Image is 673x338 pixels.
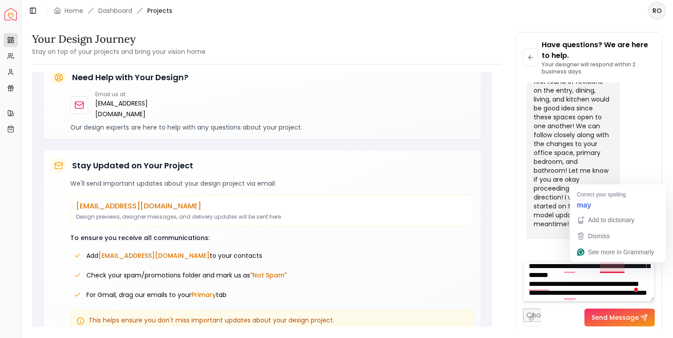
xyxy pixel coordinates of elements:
span: This helps ensure you don't miss important updates about your design project. [89,316,334,325]
p: Have questions? We are here to help. [542,40,655,61]
h3: Your Design Journey [32,32,206,46]
span: Primary [191,290,216,299]
button: RO [648,2,666,20]
p: Design previews, designer messages, and delivery updates will be sent here [76,213,468,220]
h5: Need Help with Your Design? [72,71,188,84]
p: Our design experts are here to help with any questions about your project. [70,123,474,132]
a: Spacejoy [4,8,17,20]
span: Check your spam/promotions folder and mark us as [86,271,287,280]
h5: Stay Updated on Your Project [72,159,193,172]
p: To ensure you receive all communications: [70,233,474,242]
div: Hi [PERSON_NAME]! Happy [DATE] --- I hope you had a great weekend! Thanks so much for this feedba... [534,24,611,228]
small: Stay on top of your projects and bring your vision home [32,47,206,56]
p: [EMAIL_ADDRESS][DOMAIN_NAME] [76,201,468,212]
p: Your designer will respond within 2 business days. [542,61,655,75]
span: Add to your contacts [86,251,262,260]
span: [EMAIL_ADDRESS][DOMAIN_NAME] [98,251,210,260]
button: Send Message [584,309,655,326]
a: [EMAIL_ADDRESS][DOMAIN_NAME] [95,98,161,119]
nav: breadcrumb [54,6,172,15]
span: Projects [147,6,172,15]
img: Spacejoy Logo [4,8,17,20]
span: For Gmail, drag our emails to your tab [86,290,227,299]
span: "Not Spam" [250,271,287,280]
p: Email us at [95,91,161,98]
span: RO [649,3,665,19]
textarea: To enrich screen reader interactions, please activate Accessibility in Grammarly extension settings [523,261,655,301]
p: We'll send important updates about your design project via email: [70,179,474,188]
a: Home [65,6,83,15]
a: Dashboard [98,6,132,15]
